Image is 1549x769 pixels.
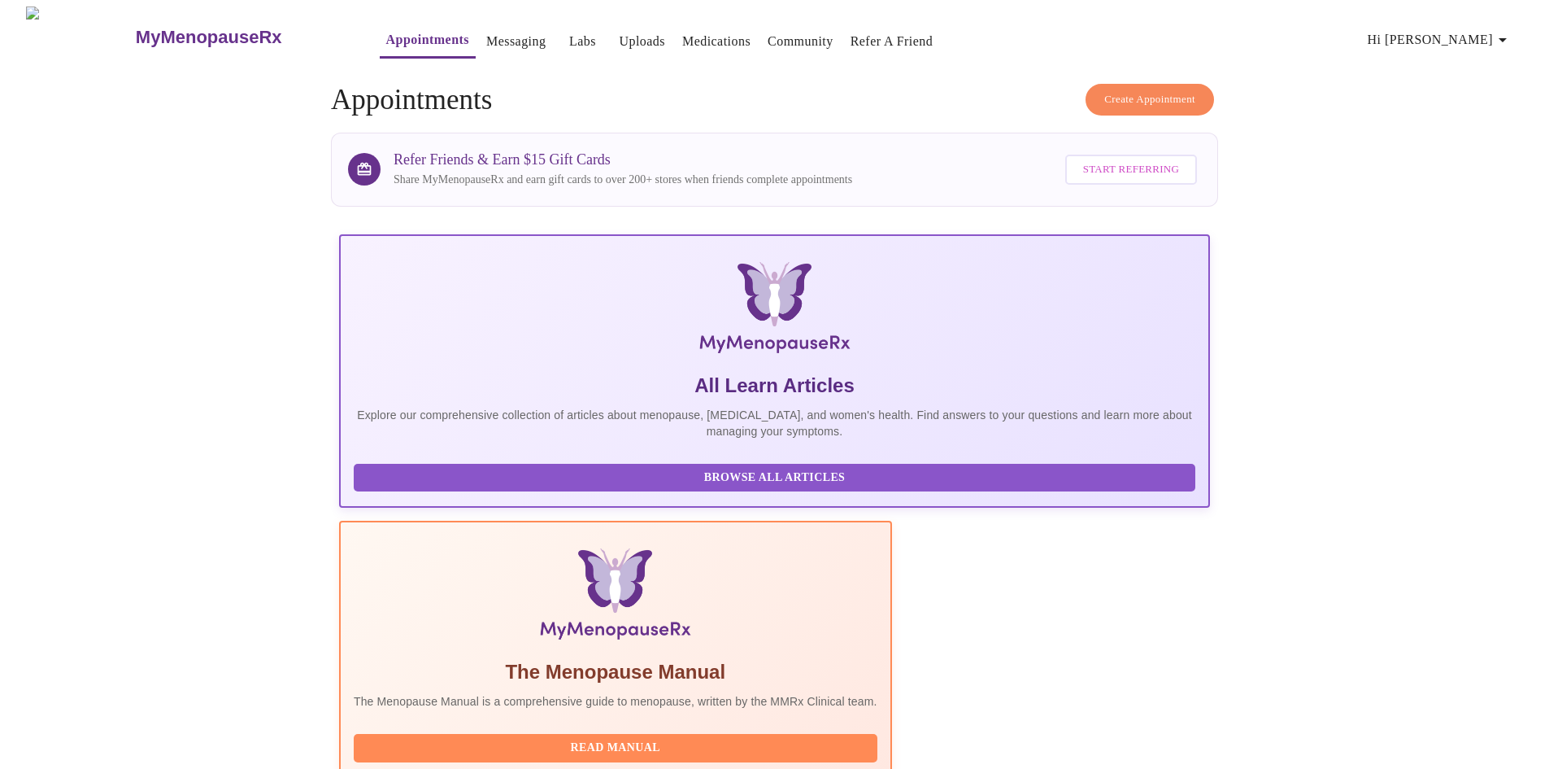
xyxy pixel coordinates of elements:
button: Read Manual [354,734,877,762]
a: Browse All Articles [354,470,1199,483]
a: Refer a Friend [851,30,933,53]
a: Appointments [386,28,469,51]
h3: Refer Friends & Earn $15 Gift Cards [394,151,852,168]
button: Hi [PERSON_NAME] [1361,24,1519,56]
h5: All Learn Articles [354,373,1195,399]
button: Appointments [380,24,476,59]
span: Read Manual [370,738,861,758]
span: Create Appointment [1104,90,1195,109]
span: Hi [PERSON_NAME] [1368,28,1512,51]
a: Labs [569,30,596,53]
button: Create Appointment [1086,84,1214,116]
button: Messaging [480,25,552,58]
a: Read Manual [354,740,881,754]
a: Medications [682,30,751,53]
img: Menopause Manual [437,548,794,646]
a: Start Referring [1061,146,1201,193]
button: Start Referring [1065,155,1197,185]
p: Share MyMenopauseRx and earn gift cards to over 200+ stores when friends complete appointments [394,172,852,188]
a: Messaging [486,30,546,53]
button: Uploads [612,25,672,58]
a: Uploads [619,30,665,53]
button: Labs [556,25,608,58]
button: Community [761,25,840,58]
img: MyMenopauseRx Logo [485,262,1064,360]
p: The Menopause Manual is a comprehensive guide to menopause, written by the MMRx Clinical team. [354,693,877,710]
span: Start Referring [1083,160,1179,179]
h5: The Menopause Manual [354,659,877,685]
button: Medications [676,25,757,58]
button: Refer a Friend [844,25,940,58]
p: Explore our comprehensive collection of articles about menopause, [MEDICAL_DATA], and women's hea... [354,407,1195,439]
a: MyMenopauseRx [133,9,346,66]
h3: MyMenopauseRx [136,27,282,48]
button: Browse All Articles [354,464,1195,492]
span: Browse All Articles [370,468,1179,488]
h4: Appointments [331,84,1218,116]
a: Community [768,30,833,53]
img: MyMenopauseRx Logo [26,7,133,68]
